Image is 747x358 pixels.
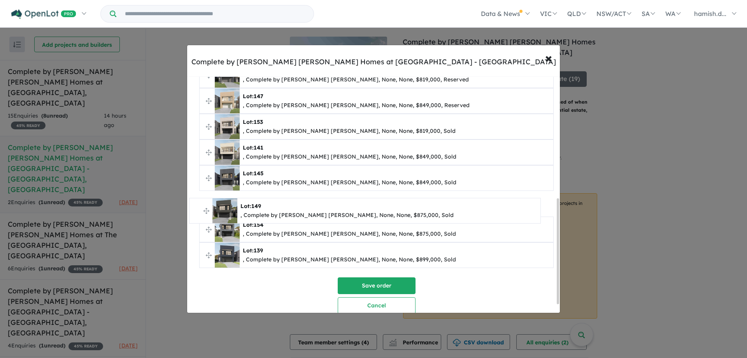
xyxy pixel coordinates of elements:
b: Lot: [243,170,263,177]
div: , Complete by [PERSON_NAME] [PERSON_NAME], None, None, $849,000, Reserved [243,101,470,110]
span: 147 [254,93,263,100]
b: Lot: [243,118,263,125]
span: 139 [254,247,263,254]
img: drag.svg [206,175,212,181]
span: 145 [254,170,263,177]
img: drag.svg [206,124,212,130]
b: Lot: [243,247,263,254]
img: Complete%20by%20McDonald%20Jones%20Homes%20at%20Huntlee%20-%20North%20Rothbury%20-%20Lot%20141___... [215,140,240,165]
div: , Complete by [PERSON_NAME] [PERSON_NAME], None, None, $819,000, Sold [243,127,456,136]
button: Cancel [338,297,416,314]
div: , Complete by [PERSON_NAME] [PERSON_NAME], None, None, $875,000, Sold [243,229,456,239]
span: × [545,49,552,66]
button: Save order [338,277,416,294]
div: , Complete by [PERSON_NAME] [PERSON_NAME], None, None, $849,000, Sold [243,178,456,187]
img: drag.svg [206,227,212,233]
img: drag.svg [206,252,212,258]
span: 141 [254,144,263,151]
b: Lot: [243,144,263,151]
span: 154 [254,221,263,228]
img: Complete%20by%20McDonald%20Jones%20Homes%20at%20Huntlee%20-%20North%20Rothbury%20-%20Lot%20154___... [215,217,240,242]
b: Lot: [243,93,263,100]
b: Lot: [243,221,263,228]
img: Complete%20by%20McDonald%20Jones%20Homes%20at%20Huntlee%20-%20North%20Rothbury%20-%20Lot%20139___... [215,243,240,268]
div: , Complete by [PERSON_NAME] [PERSON_NAME], None, None, $849,000, Sold [243,152,456,162]
img: Complete%20by%20McDonald%20Jones%20Homes%20at%20Huntlee%20-%20North%20Rothbury%20-%20Lot%20153___... [215,114,240,139]
img: drag.svg [206,150,212,155]
img: drag.svg [206,98,212,104]
span: 153 [254,118,263,125]
img: Complete%20by%20McDonald%20Jones%20Homes%20at%20Huntlee%20-%20North%20Rothbury%20-%20Lot%20147___... [215,88,240,113]
img: Openlot PRO Logo White [11,9,76,19]
span: hamish.d... [694,10,726,18]
div: , Complete by [PERSON_NAME] [PERSON_NAME], None, None, $819,000, Reserved [243,75,469,85]
div: Complete by [PERSON_NAME] [PERSON_NAME] Homes at [GEOGRAPHIC_DATA] - [GEOGRAPHIC_DATA] [191,57,556,67]
input: Try estate name, suburb, builder or developer [118,5,312,22]
img: Complete%20by%20McDonald%20Jones%20Homes%20at%20Huntlee%20-%20North%20Rothbury%20-%20Lot%20145___... [215,166,240,190]
div: , Complete by [PERSON_NAME] [PERSON_NAME], None, None, $899,000, Sold [243,255,456,265]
